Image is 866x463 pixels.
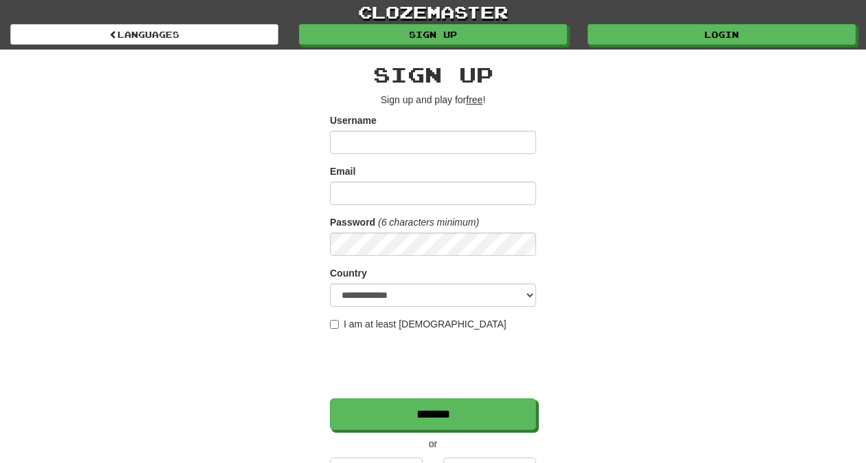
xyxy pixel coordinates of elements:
iframe: reCAPTCHA [330,338,539,391]
a: Login [588,24,856,45]
a: Sign up [299,24,567,45]
label: I am at least [DEMOGRAPHIC_DATA] [330,317,507,331]
p: Sign up and play for ! [330,93,536,107]
label: Email [330,164,355,178]
p: or [330,437,536,451]
input: I am at least [DEMOGRAPHIC_DATA] [330,320,339,329]
label: Username [330,114,377,127]
u: free [466,94,482,105]
a: Languages [10,24,278,45]
label: Password [330,215,375,229]
em: (6 characters minimum) [378,217,479,228]
h2: Sign up [330,63,536,86]
label: Country [330,266,367,280]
